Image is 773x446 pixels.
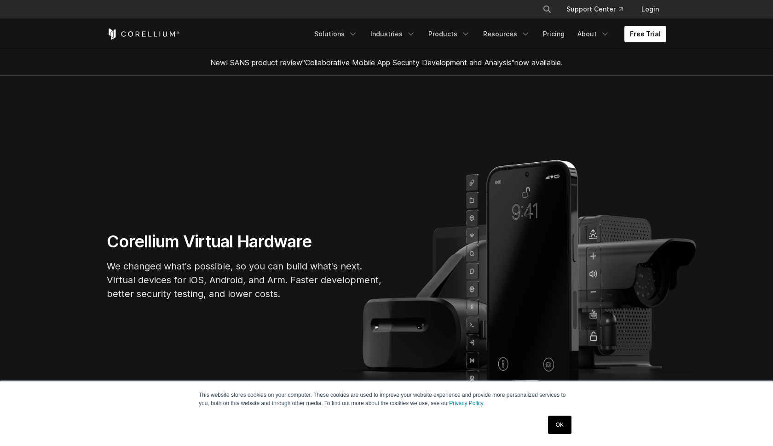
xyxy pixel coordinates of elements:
[531,1,666,17] div: Navigation Menu
[449,400,485,406] a: Privacy Policy.
[107,29,180,40] a: Corellium Home
[199,391,574,407] p: This website stores cookies on your computer. These cookies are used to improve your website expe...
[423,26,476,42] a: Products
[210,58,563,67] span: New! SANS product review now available.
[624,26,666,42] a: Free Trial
[537,26,570,42] a: Pricing
[572,26,615,42] a: About
[365,26,421,42] a: Industries
[539,1,555,17] button: Search
[302,58,514,67] a: "Collaborative Mobile App Security Development and Analysis"
[559,1,630,17] a: Support Center
[107,231,383,252] h1: Corellium Virtual Hardware
[309,26,363,42] a: Solutions
[634,1,666,17] a: Login
[107,259,383,301] p: We changed what's possible, so you can build what's next. Virtual devices for iOS, Android, and A...
[548,416,571,434] a: OK
[478,26,536,42] a: Resources
[309,26,666,42] div: Navigation Menu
